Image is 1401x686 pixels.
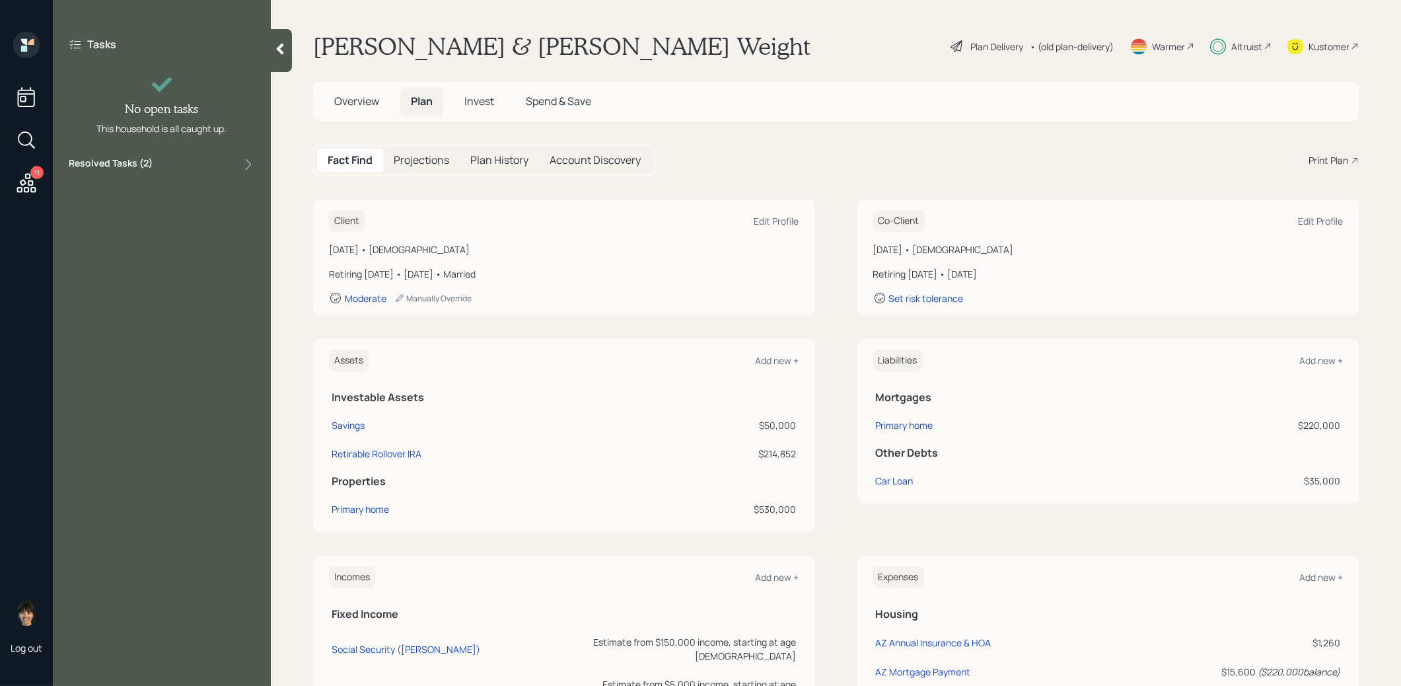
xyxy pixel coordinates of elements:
span: Invest [464,94,494,108]
img: treva-nostdahl-headshot.png [13,599,40,626]
div: [DATE] • [DEMOGRAPHIC_DATA] [873,243,1344,256]
div: Add new + [1299,571,1343,584]
h6: Co-Client [873,210,925,232]
i: ( $220,000 balance) [1258,666,1340,678]
h6: Incomes [329,566,375,588]
h6: Liabilities [873,350,923,371]
div: $1,260 [1182,636,1340,650]
div: $530,000 [645,502,796,516]
div: Altruist [1231,40,1262,54]
div: [DATE] • [DEMOGRAPHIC_DATA] [329,243,799,256]
label: Resolved Tasks ( 2 ) [69,157,153,172]
div: Retiring [DATE] • [DATE] • Married [329,267,799,281]
div: Plan Delivery [970,40,1023,54]
div: Set risk tolerance [889,292,964,305]
h6: Client [329,210,365,232]
div: 11 [30,166,44,179]
span: Spend & Save [526,94,591,108]
div: Log out [11,642,42,654]
div: Moderate [345,292,386,305]
div: Primary home [332,502,389,516]
div: Add new + [756,354,799,367]
div: Estimate from $150,000 income, starting at age [DEMOGRAPHIC_DATA] [526,635,796,663]
h4: No open tasks [126,102,199,116]
h6: Expenses [873,566,924,588]
div: Kustomer [1309,40,1349,54]
h5: Other Debts [876,447,1341,459]
div: Retirable Rollover IRA [332,447,421,461]
label: Tasks [87,37,116,52]
h5: Housing [876,608,1341,621]
div: AZ Mortgage Payment [876,666,971,678]
h5: Fixed Income [332,608,797,621]
h1: [PERSON_NAME] & [PERSON_NAME] Weight [313,32,810,61]
div: Edit Profile [754,215,799,227]
h5: Projections [394,154,449,167]
h5: Investable Assets [332,391,797,404]
div: Manually Override [394,293,472,304]
div: Edit Profile [1298,215,1343,227]
div: Add new + [1299,354,1343,367]
div: Warmer [1152,40,1185,54]
h6: Assets [329,350,369,371]
div: Social Security ([PERSON_NAME]) [332,643,480,656]
div: Retiring [DATE] • [DATE] [873,267,1344,281]
div: $50,000 [645,418,796,432]
h5: Fact Find [328,154,373,167]
div: Print Plan [1309,153,1348,167]
div: Savings [332,418,365,432]
h5: Account Discovery [550,154,641,167]
h5: Properties [332,475,797,488]
div: $220,000 [1143,418,1340,432]
div: $15,600 [1182,665,1340,679]
div: $35,000 [1143,474,1340,488]
div: $214,852 [645,447,796,461]
h5: Mortgages [876,391,1341,404]
div: Add new + [756,571,799,584]
div: Primary home [876,418,933,432]
h5: Plan History [470,154,528,167]
div: Car Loan [876,474,914,488]
div: This household is all caught up. [97,122,227,135]
span: Overview [334,94,379,108]
span: Plan [411,94,433,108]
div: AZ Annual Insurance & HOA [876,636,991,649]
div: • (old plan-delivery) [1030,40,1114,54]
